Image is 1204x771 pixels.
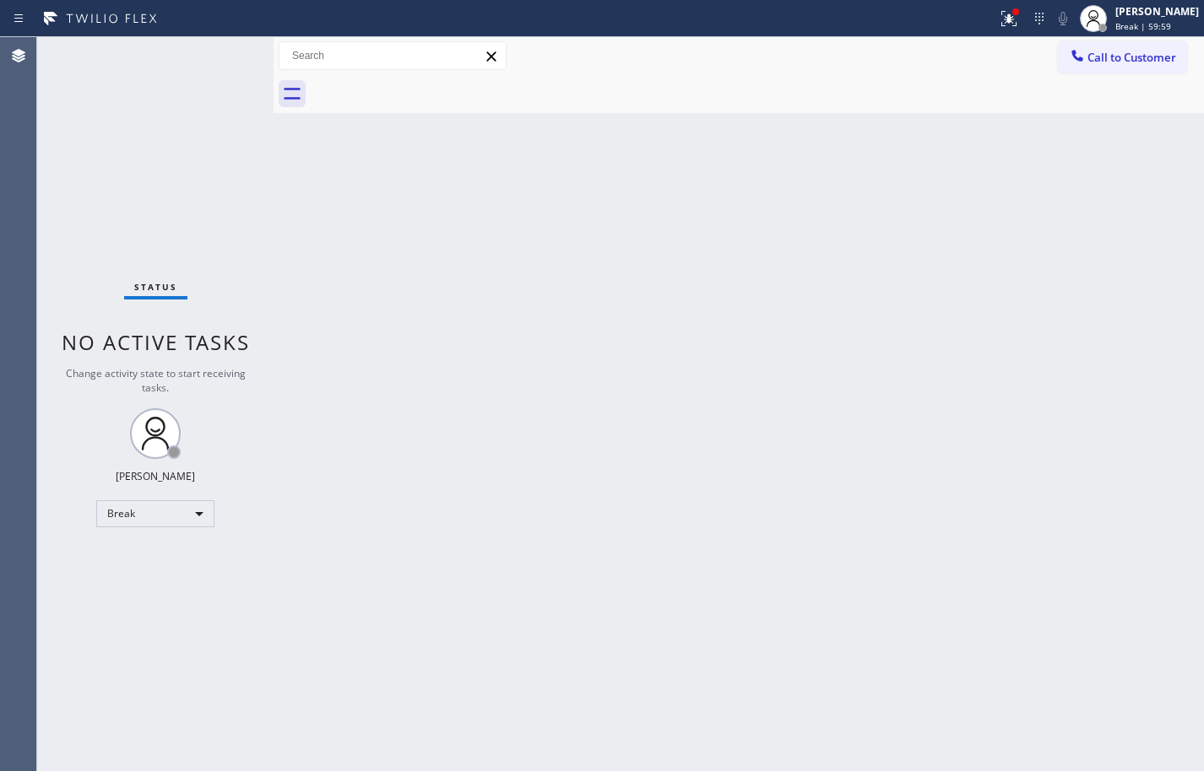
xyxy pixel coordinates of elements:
span: Status [134,281,177,293]
span: No active tasks [62,328,250,356]
span: Change activity state to start receiving tasks. [66,366,246,395]
span: Break | 59:59 [1115,20,1171,32]
input: Search [279,42,506,69]
div: Break [96,500,214,527]
span: Call to Customer [1087,50,1176,65]
div: [PERSON_NAME] [116,469,195,483]
button: Call to Customer [1058,41,1187,73]
button: Mute [1051,7,1075,30]
div: [PERSON_NAME] [1115,4,1199,19]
